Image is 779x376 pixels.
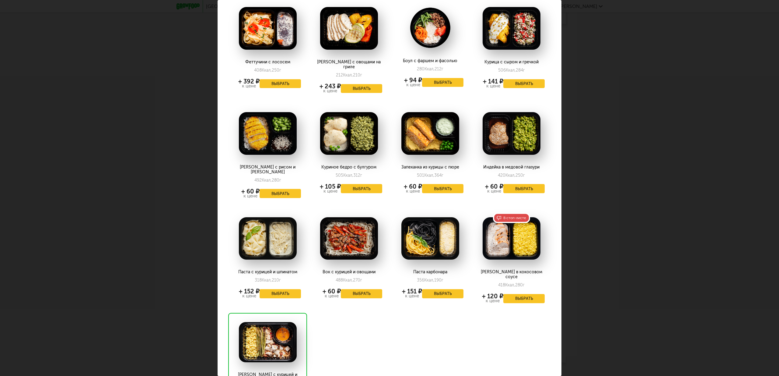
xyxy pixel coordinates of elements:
div: + 60 ₽ [404,184,422,189]
span: Ккал, [505,282,515,288]
div: + 105 ₽ [320,184,341,189]
div: 318 210 [255,278,281,283]
button: Выбрать [503,294,545,303]
div: 488 270 [336,278,362,283]
div: Куриное бедро с булгуром [316,165,382,170]
div: к цене [485,189,503,193]
div: + 94 ₽ [404,78,422,83]
div: Курица с сыром и гречкой [478,60,545,65]
div: Феттучини с лососем [234,60,301,65]
div: [PERSON_NAME] в кокосовом соусе [478,270,545,279]
div: + 60 ₽ [485,184,503,189]
img: big_3GdRIIqYh3dr0PPE.png [483,217,540,260]
img: big_2fX2LWCYjyJ3431o.png [239,112,297,155]
div: 506 284 [498,68,525,73]
button: Выбрать [503,184,545,193]
button: Выбрать [341,184,382,193]
span: Ккал, [343,73,353,78]
div: [PERSON_NAME] с рисом и [PERSON_NAME] [234,165,301,175]
div: + 120 ₽ [482,294,503,299]
div: к цене [402,294,422,298]
div: к цене [482,299,503,303]
div: 280 212 [417,66,443,72]
div: 418 280 [498,282,525,288]
div: + 60 ₽ [241,189,260,194]
span: Ккал, [505,173,515,178]
span: г [360,173,362,178]
div: к цене [404,189,422,193]
button: Выбрать [260,189,301,198]
div: к цене [320,189,341,193]
div: 356 190 [417,278,443,283]
span: Ккал, [506,68,516,73]
div: Паста карбонара [397,270,463,275]
div: + 141 ₽ [483,79,503,84]
img: big_3p7Sl9ZsbvRH9M43.png [320,217,378,260]
div: + 60 ₽ [323,289,341,294]
div: к цене [323,294,341,298]
img: big_Xr6ZhdvKR9dr3erW.png [483,7,540,50]
div: Боул с фаршем и фасолью [397,59,463,63]
img: big_ueQonb3lTD7Pz32Q.png [401,7,459,48]
img: big_npDwGPDQNpctKN0o.png [239,217,297,260]
span: г [442,66,443,72]
div: к цене [320,89,341,93]
span: г [442,173,443,178]
button: Выбрать [422,78,463,87]
div: [PERSON_NAME] с овощами на гриле [316,60,382,69]
span: Ккал, [343,173,353,178]
span: г [279,178,281,183]
img: big_zfTIOZEUAEpp1bIA.png [239,7,297,50]
div: к цене [239,294,260,298]
button: Выбрать [341,289,382,298]
div: + 152 ₽ [239,289,260,294]
button: Выбрать [503,79,545,88]
div: Вок с курицей и овощами [316,270,382,275]
div: к цене [404,83,422,87]
span: г [523,173,525,178]
span: г [360,278,362,283]
img: big_HWXF6JoTnzpG87aU.png [401,217,459,260]
div: 212 210 [336,73,362,78]
button: Выбрать [422,289,463,298]
div: к цене [483,84,503,88]
div: В стоп-листе [493,213,530,223]
span: г [360,73,362,78]
span: г [442,278,443,283]
div: Паста с курицей и шпинатом [234,270,301,275]
div: + 151 ₽ [402,289,422,294]
div: + 243 ₽ [320,84,341,89]
span: г [279,278,281,283]
span: Ккал, [262,178,272,183]
span: Ккал, [424,66,435,72]
button: Выбрать [260,289,301,298]
div: 420 250 [498,173,525,178]
img: big_XVkTC3FBYXOheKHU.png [401,112,459,155]
span: г [523,282,525,288]
img: big_u4gUFyGI04g4Uk5Q.png [320,7,378,50]
span: Ккал, [343,278,353,283]
img: big_BZtb2hnABZbDWl1Q.png [483,112,540,155]
div: 505 312 [336,173,362,178]
div: + 392 ₽ [238,79,260,84]
span: Ккал, [424,278,434,283]
div: к цене [241,194,260,198]
div: к цене [238,84,260,88]
span: г [279,68,281,73]
span: Ккал, [424,173,434,178]
span: Ккал, [262,68,272,73]
img: big_HiiCm5w86QSjzLpf.png [320,112,378,155]
div: Индейка в медовой глазури [478,165,545,170]
div: 492 280 [254,178,281,183]
div: Запеканка из курицы с пюре [397,165,463,170]
span: Ккал, [262,278,272,283]
button: Выбрать [422,184,463,193]
div: 501 364 [417,173,443,178]
button: Выбрать [341,84,382,93]
button: Выбрать [260,79,301,88]
img: big_nepMeQDfM6YTahXD.png [239,322,297,362]
div: 408 250 [254,68,281,73]
span: г [523,68,525,73]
